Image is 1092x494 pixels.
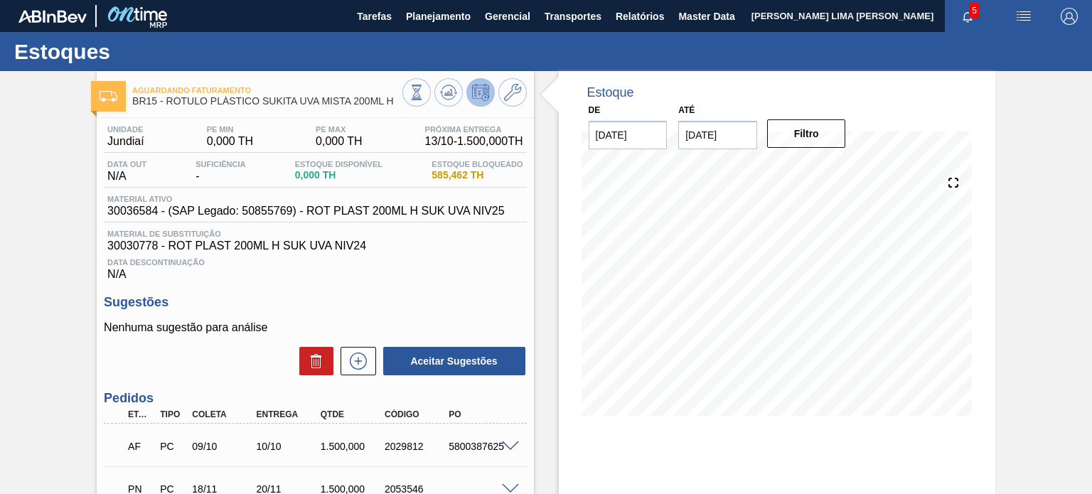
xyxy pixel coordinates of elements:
img: Ícone [100,91,117,102]
button: Ir ao Master Data / Geral [498,78,527,107]
div: PO [445,409,515,419]
span: Jundiaí [107,135,144,148]
button: Notificações [945,6,990,26]
label: Até [678,105,695,115]
span: Master Data [678,8,734,25]
span: Data Descontinuação [107,258,523,267]
span: Suficiência [196,160,245,168]
span: PE MAX [316,125,363,134]
span: PE MIN [207,125,254,134]
span: Transportes [545,8,601,25]
div: Nova sugestão [333,347,376,375]
div: Tipo [156,409,188,419]
span: Estoque Disponível [295,160,382,168]
span: Material ativo [107,195,505,203]
input: dd/mm/yyyy [678,121,757,149]
span: Próxima Entrega [425,125,523,134]
div: Código [381,409,451,419]
h3: Pedidos [104,391,526,406]
span: 30030778 - ROT PLAST 200ML H SUK UVA NIV24 [107,240,523,252]
div: 5800387625 [445,441,515,452]
div: Entrega [253,409,323,419]
div: Aceitar Sugestões [376,345,527,377]
span: 5 [969,3,980,18]
h1: Estoques [14,43,267,60]
p: Nenhuma sugestão para análise [104,321,526,334]
button: Aceitar Sugestões [383,347,525,375]
p: AF [128,441,153,452]
span: 585,462 TH [432,170,523,181]
span: Planejamento [406,8,471,25]
button: Visão Geral dos Estoques [402,78,431,107]
span: Material de Substituição [107,230,523,238]
label: De [589,105,601,115]
div: - [192,160,249,183]
div: Pedido de Compra [156,441,188,452]
div: Coleta [188,409,259,419]
span: Aguardando Faturamento [132,86,402,95]
span: Unidade [107,125,144,134]
div: Estoque [587,85,634,100]
div: 1.500,000 [317,441,387,452]
div: N/A [104,160,150,183]
button: Desprogramar Estoque [466,78,495,107]
div: Etapa [124,409,156,419]
span: 0,000 TH [295,170,382,181]
span: 13/10 - 1.500,000 TH [425,135,523,148]
img: userActions [1015,8,1032,25]
div: Aguardando Faturamento [124,431,156,462]
span: Estoque Bloqueado [432,160,523,168]
span: Data out [107,160,146,168]
div: 2029812 [381,441,451,452]
div: 09/10/2025 [188,441,259,452]
input: dd/mm/yyyy [589,121,668,149]
span: Tarefas [357,8,392,25]
div: Excluir Sugestões [292,347,333,375]
span: 0,000 TH [316,135,363,148]
div: N/A [104,252,526,281]
button: Atualizar Gráfico [434,78,463,107]
div: Qtde [317,409,387,419]
div: 10/10/2025 [253,441,323,452]
span: 0,000 TH [207,135,254,148]
span: BR15 - RÓTULO PLÁSTICO SUKITA UVA MISTA 200ML H [132,96,402,107]
img: Logout [1061,8,1078,25]
button: Filtro [767,119,846,148]
img: TNhmsLtSVTkK8tSr43FrP2fwEKptu5GPRR3wAAAABJRU5ErkJggg== [18,10,87,23]
span: Relatórios [616,8,664,25]
h3: Sugestões [104,295,526,310]
span: 30036584 - (SAP Legado: 50855769) - ROT PLAST 200ML H SUK UVA NIV25 [107,205,505,218]
span: Gerencial [485,8,530,25]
